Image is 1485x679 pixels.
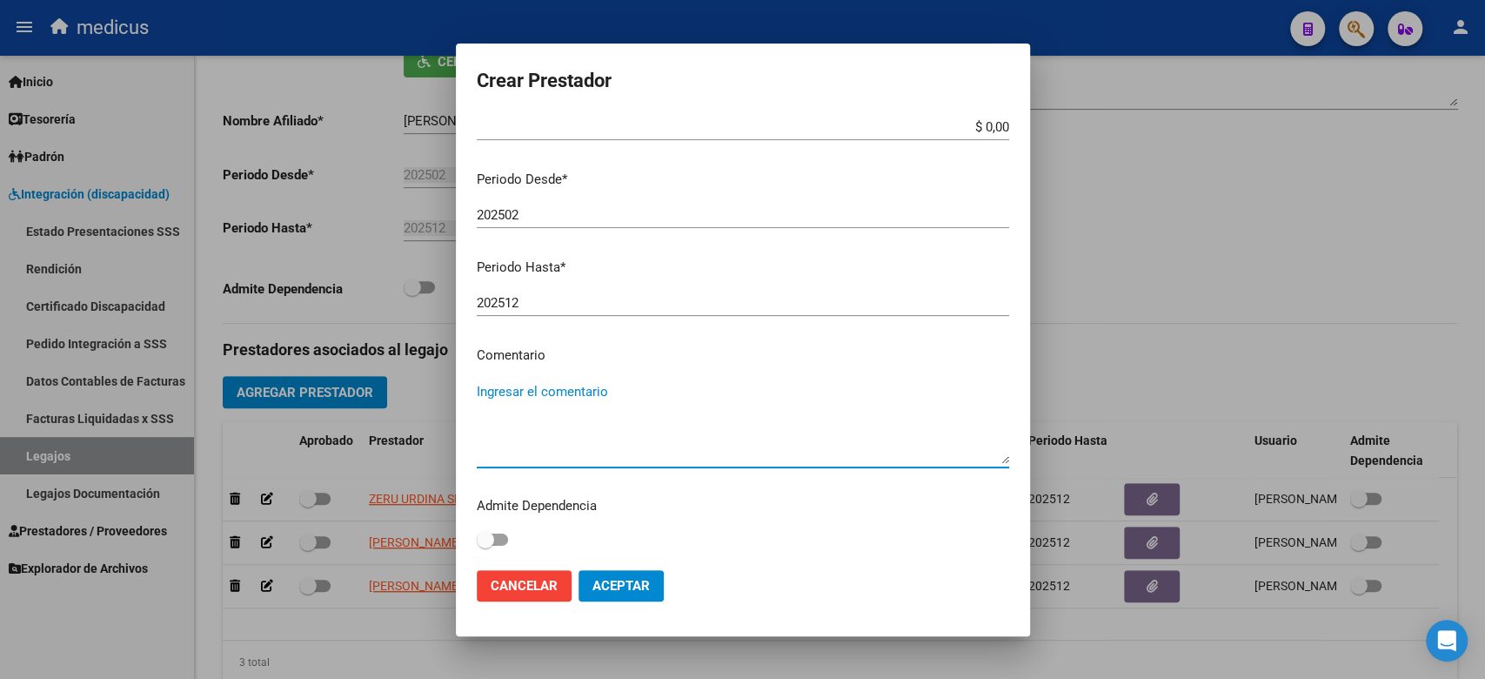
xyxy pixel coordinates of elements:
[579,570,664,602] button: Aceptar
[477,258,1009,278] p: Periodo Hasta
[477,570,572,602] button: Cancelar
[477,346,1009,366] p: Comentario
[477,170,1009,190] p: Periodo Desde
[592,578,650,594] span: Aceptar
[491,578,558,594] span: Cancelar
[477,496,1009,516] p: Admite Dependencia
[1426,620,1468,662] div: Open Intercom Messenger
[477,64,1009,97] h2: Crear Prestador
